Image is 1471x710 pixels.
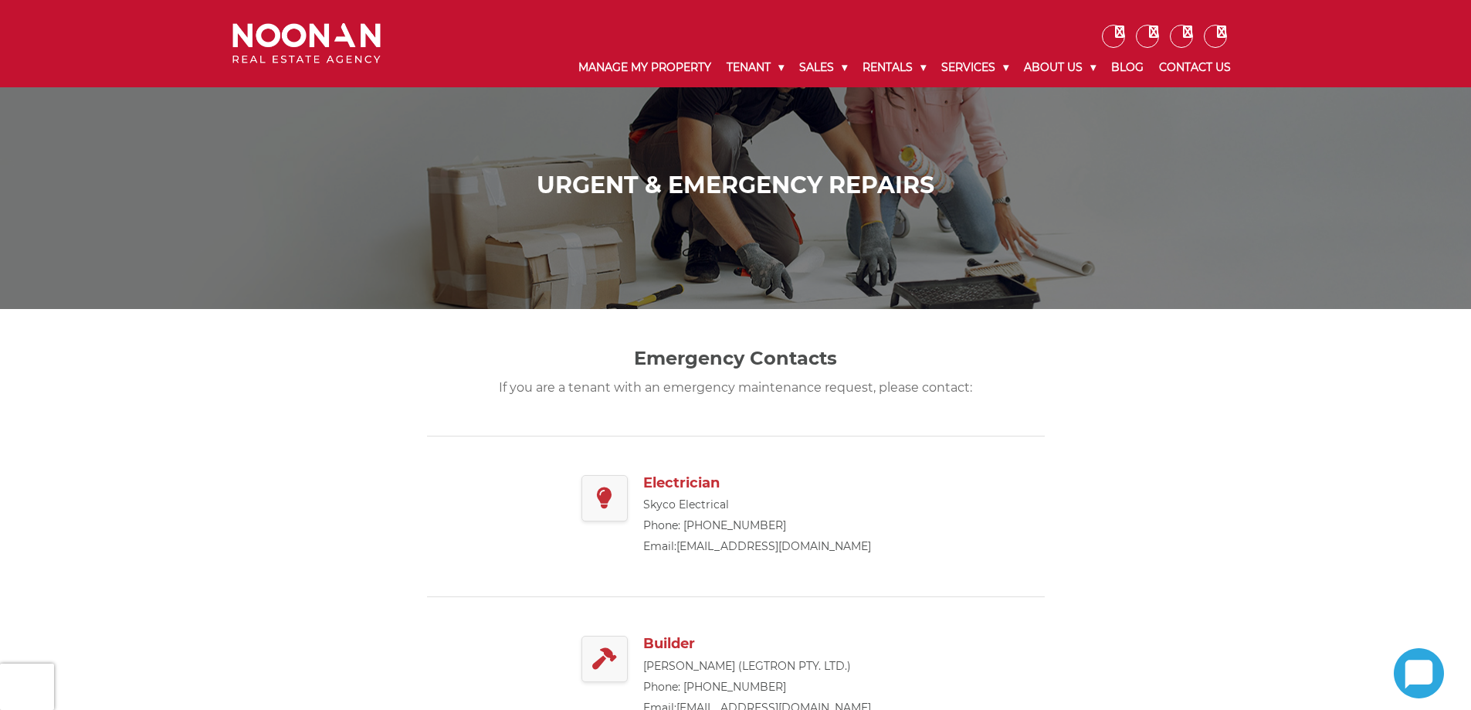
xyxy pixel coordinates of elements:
p: If you are a tenant with an emergency maintenance request, please contact: [466,378,1006,397]
h3: Electrician [643,475,871,492]
a: [EMAIL_ADDRESS][DOMAIN_NAME] [676,539,871,553]
h3: Builder [643,636,871,653]
a: Rentals [855,48,934,87]
p: Phone: [PHONE_NUMBER] [643,678,871,697]
a: Sales [791,48,855,87]
a: Services [934,48,1016,87]
p: Email: [643,537,871,556]
a: Contact Us [1151,48,1239,87]
a: Tenant [719,48,791,87]
a: Manage My Property [571,48,719,87]
a: About Us [1016,48,1103,87]
img: Noonan Real Estate Agency [232,23,381,64]
h1: Urgent & Emergency Repairs [236,172,1235,199]
p: Skyco Electrical [643,495,871,515]
a: Blog [1103,48,1151,87]
p: Phone: [PHONE_NUMBER] [643,516,871,535]
h2: Emergency Contacts [466,348,1006,370]
p: [PERSON_NAME] (LEGTRON PTY. LTD.) [643,657,871,676]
